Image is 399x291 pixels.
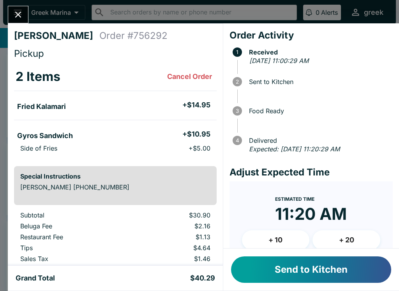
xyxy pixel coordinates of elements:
span: Sent to Kitchen [245,78,393,85]
time: 11:20 AM [275,204,347,224]
button: + 10 [242,230,310,250]
span: Pickup [14,48,44,59]
text: 4 [235,137,239,144]
em: Expected: [DATE] 11:20:29 AM [249,145,340,153]
p: + $5.00 [189,144,210,152]
em: [DATE] 11:00:29 AM [249,57,309,65]
p: $30.90 [134,211,210,219]
p: Sales Tax [20,255,121,263]
p: $4.64 [134,244,210,252]
h4: [PERSON_NAME] [14,30,99,42]
p: Restaurant Fee [20,233,121,241]
table: orders table [14,63,217,160]
button: Close [8,6,28,23]
button: Cancel Order [164,69,215,84]
h4: Order # 756292 [99,30,168,42]
h6: Special Instructions [20,172,210,180]
h3: 2 Items [16,69,60,84]
p: Subtotal [20,211,121,219]
text: 3 [236,108,239,114]
button: + 20 [312,230,380,250]
p: $2.16 [134,222,210,230]
text: 2 [236,79,239,85]
span: Food Ready [245,107,393,114]
h5: + $14.95 [182,100,210,110]
p: $1.13 [134,233,210,241]
h4: Adjust Expected Time [230,167,393,178]
p: $1.46 [134,255,210,263]
h5: Grand Total [16,273,55,283]
span: Received [245,49,393,56]
h4: Order Activity [230,30,393,41]
table: orders table [14,211,217,266]
p: Tips [20,244,121,252]
h5: $40.29 [190,273,215,283]
h5: Gyros Sandwich [17,131,73,140]
h5: + $10.95 [182,130,210,139]
p: Beluga Fee [20,222,121,230]
p: [PERSON_NAME] [PHONE_NUMBER] [20,183,210,191]
span: Delivered [245,137,393,144]
p: Side of Fries [20,144,57,152]
text: 1 [236,49,238,55]
h5: Fried Kalamari [17,102,66,111]
button: Send to Kitchen [231,256,391,283]
span: Estimated Time [275,196,314,202]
